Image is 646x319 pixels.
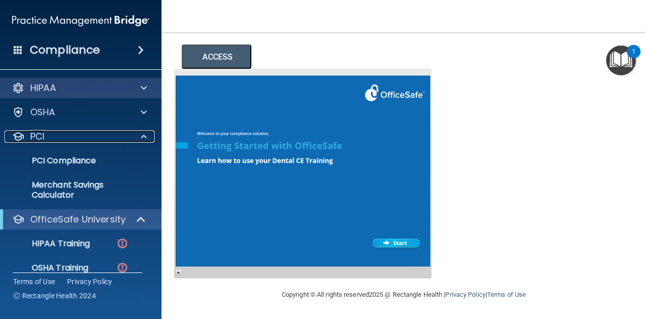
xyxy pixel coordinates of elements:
img: PMB logo [12,11,149,31]
p: OfficeSafe University [30,213,126,225]
h4: Compliance [30,43,100,57]
a: Terms of Use [487,291,526,298]
p: HIPAA Training [7,239,90,249]
a: Privacy Policy [67,277,113,287]
p: OSHA [30,106,56,118]
a: Privacy Policy [445,291,485,298]
iframe: Drift Widget Chat Controller [471,247,634,288]
p: Merchant Savings Calculator [7,180,144,200]
p: PCI [30,130,44,143]
p: HIPAA [30,82,56,94]
a: PCI [12,130,147,143]
span: Ⓒ Rectangle Health 2024 [13,291,96,301]
a: OSHA [12,106,147,118]
button: Open Resource Center, 1 new notification [606,45,636,75]
a: HIPAA [12,82,147,94]
a: ACCESS [182,54,458,61]
p: PCI Compliance [7,156,144,166]
div: Copyright © All rights reserved 2025 @ Rectangle Health | | [220,279,588,311]
button: ACCESS [182,44,251,69]
a: Terms of Use [13,277,55,287]
img: danger-circle.6113f641.png [116,237,129,250]
p: OSHA Training [7,263,88,273]
div: 1 [632,52,635,65]
a: OfficeSafe University [12,213,146,225]
img: danger-circle.6113f641.png [116,261,129,274]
